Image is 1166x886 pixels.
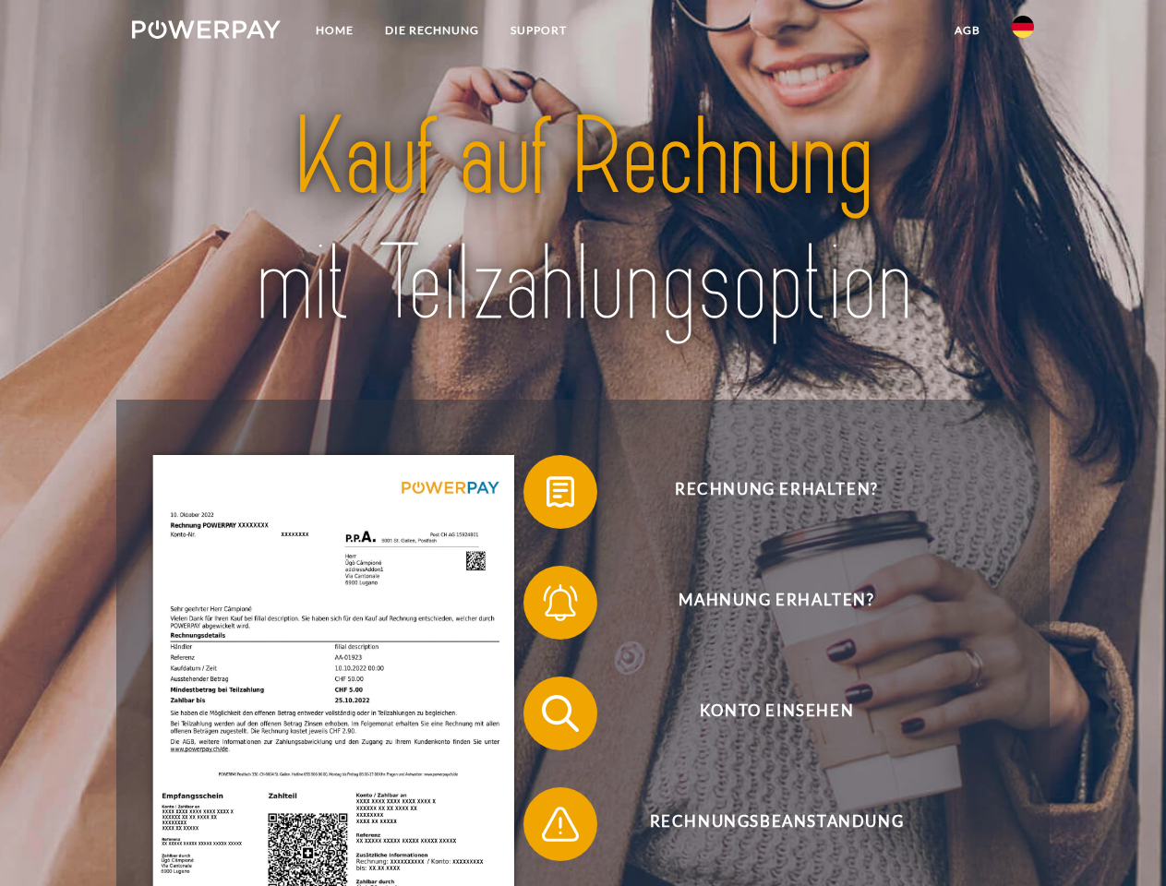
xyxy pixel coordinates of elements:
img: de [1012,16,1034,38]
img: title-powerpay_de.svg [176,89,990,353]
img: qb_bell.svg [537,580,583,626]
span: Rechnungsbeanstandung [550,787,1003,861]
span: Mahnung erhalten? [550,566,1003,640]
button: Rechnung erhalten? [523,455,1004,529]
a: SUPPORT [495,14,583,47]
img: qb_bill.svg [537,469,583,515]
button: Mahnung erhalten? [523,566,1004,640]
a: DIE RECHNUNG [369,14,495,47]
span: Rechnung erhalten? [550,455,1003,529]
img: logo-powerpay-white.svg [132,20,281,39]
button: Rechnungsbeanstandung [523,787,1004,861]
img: qb_warning.svg [537,801,583,847]
img: qb_search.svg [537,690,583,736]
span: Konto einsehen [550,676,1003,750]
a: Home [300,14,369,47]
button: Konto einsehen [523,676,1004,750]
a: agb [939,14,996,47]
